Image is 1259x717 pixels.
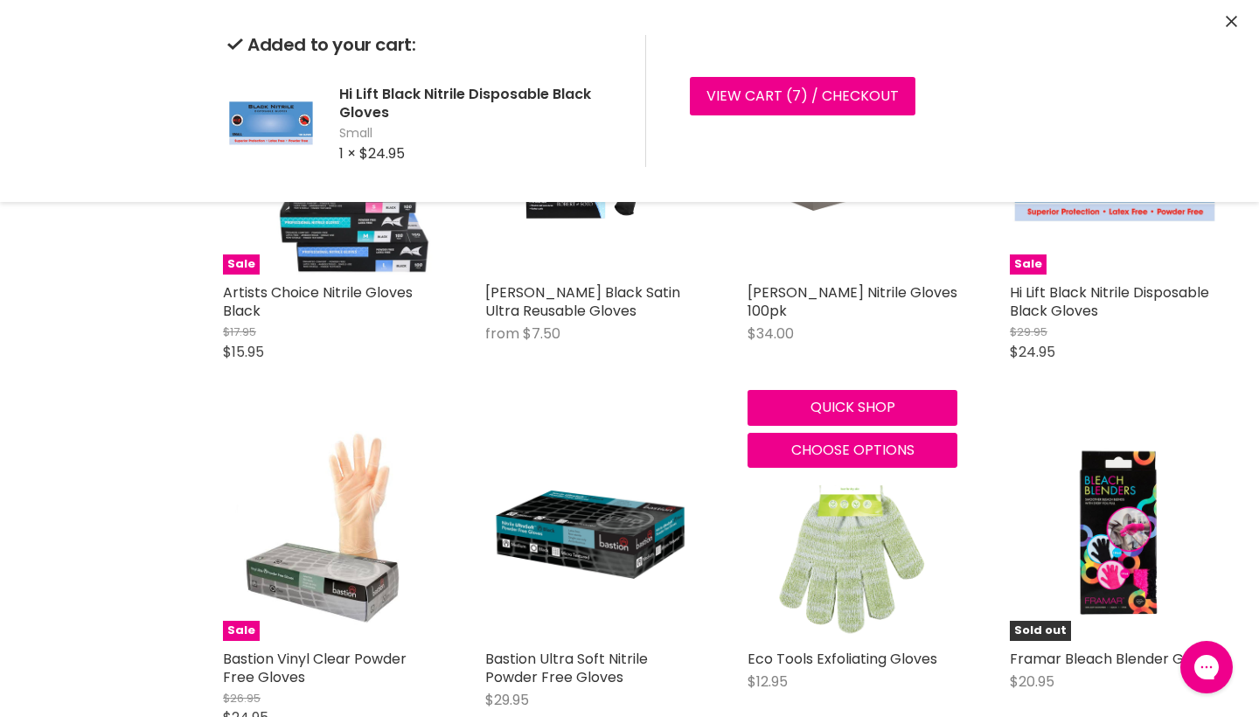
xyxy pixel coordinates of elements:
span: Sale [1010,254,1047,275]
a: Framar Bleach Blender GlovesSold out [1010,431,1220,641]
span: 1 × [339,143,356,164]
img: Hi Lift Black Nitrile Disposable Black Gloves [227,80,315,167]
img: Framar Bleach Blender Gloves [1010,431,1220,641]
a: [PERSON_NAME] Nitrile Gloves 100pk [748,282,957,321]
span: $29.95 [1010,324,1047,340]
img: Bastion Ultra Soft Nitrile Powder Free Gloves [485,431,695,641]
a: Bastion Vinyl Clear Powder Free Gloves [223,649,407,687]
a: [PERSON_NAME] Black Satin Ultra Reusable Gloves [485,282,680,321]
span: from [485,324,519,344]
img: Bastion Vinyl Clear Powder Free Gloves [223,431,433,641]
span: $7.50 [523,324,560,344]
span: Sale [223,621,260,641]
span: $24.95 [359,143,405,164]
button: Choose options [748,433,957,468]
span: $29.95 [485,690,529,710]
span: Choose options [791,440,915,460]
a: Bastion Vinyl Clear Powder Free GlovesSale [223,431,433,641]
span: $34.00 [748,324,794,344]
span: $26.95 [223,690,261,707]
span: 7 [792,86,801,106]
a: Framar Bleach Blender Gloves [1010,649,1220,669]
h2: Hi Lift Black Nitrile Disposable Black Gloves [339,85,617,122]
span: $12.95 [748,672,788,692]
button: Close [1226,13,1237,31]
a: View cart (7) / Checkout [690,77,915,115]
h2: Added to your cart: [227,35,617,55]
span: Sale [223,254,260,275]
a: Hi Lift Black Nitrile Disposable Black Gloves [1010,282,1209,321]
iframe: Gorgias live chat messenger [1172,635,1242,700]
span: $20.95 [1010,672,1054,692]
button: Quick shop [748,390,957,425]
a: Artists Choice Nitrile Gloves Black [223,282,413,321]
span: Sold out [1010,621,1071,641]
span: $24.95 [1010,342,1055,362]
span: $17.95 [223,324,256,340]
a: Eco Tools Exfoliating Gloves [748,649,937,669]
span: $15.95 [223,342,264,362]
span: Small [339,125,617,143]
a: Bastion Ultra Soft Nitrile Powder Free Gloves [485,649,648,687]
img: Eco Tools Exfoliating Gloves [748,431,957,641]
